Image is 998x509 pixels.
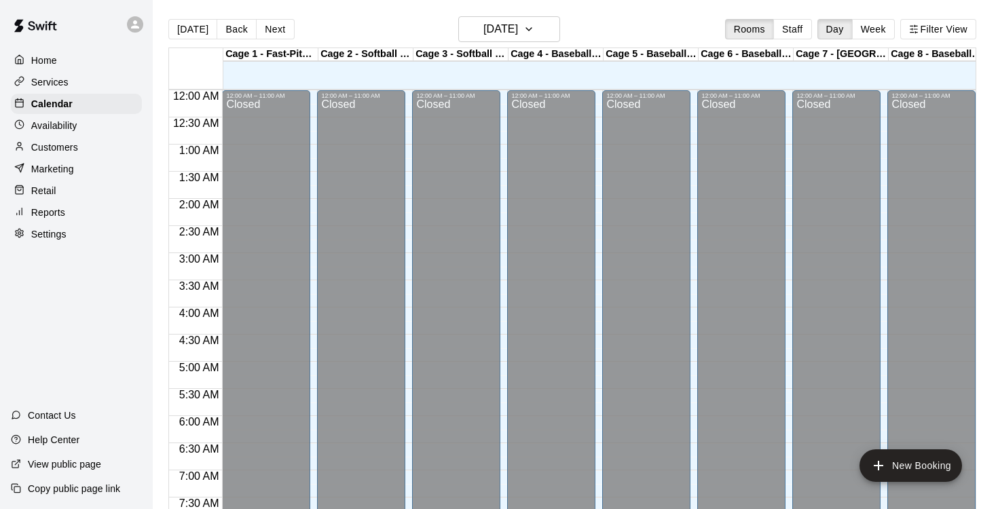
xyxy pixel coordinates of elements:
a: Home [11,50,142,71]
div: Cage 1 - Fast-Pitch Machine and Automatic Baseball Hack Attack Pitching Machine [223,48,318,61]
p: Customers [31,140,78,154]
p: Home [31,54,57,67]
span: 7:00 AM [176,470,223,482]
div: Cage 4 - Baseball Pitching Machine [509,48,604,61]
div: Cage 7 - [GEOGRAPHIC_DATA] [794,48,889,61]
div: Cage 5 - Baseball Pitching Machine [604,48,699,61]
div: 12:00 AM – 11:00 AM [796,92,876,99]
span: 4:00 AM [176,307,223,319]
span: 3:00 AM [176,253,223,265]
div: Cage 6 - Baseball Pitching Machine [699,48,794,61]
h6: [DATE] [483,20,518,39]
span: 5:30 AM [176,389,223,400]
p: Copy public page link [28,482,120,495]
div: 12:00 AM – 11:00 AM [511,92,591,99]
span: 2:00 AM [176,199,223,210]
button: Week [852,19,895,39]
p: Reports [31,206,65,219]
span: 5:00 AM [176,362,223,373]
p: Calendar [31,97,73,111]
a: Availability [11,115,142,136]
button: add [860,449,962,482]
div: Cage 3 - Softball Slo-pitch Iron [PERSON_NAME] & Baseball Pitching Machine [413,48,509,61]
p: Settings [31,227,67,241]
button: Back [217,19,257,39]
a: Customers [11,137,142,157]
div: 12:00 AM – 11:00 AM [321,92,401,99]
button: Rooms [725,19,774,39]
button: [DATE] [168,19,217,39]
p: Contact Us [28,409,76,422]
a: Marketing [11,159,142,179]
button: Filter View [900,19,976,39]
div: 12:00 AM – 11:00 AM [226,92,306,99]
div: 12:00 AM – 11:00 AM [701,92,781,99]
span: 12:00 AM [170,90,223,102]
div: Cage 8 - Baseball Pitching Machine [889,48,984,61]
div: 12:00 AM – 11:00 AM [891,92,972,99]
button: Staff [773,19,812,39]
span: 7:30 AM [176,497,223,509]
div: 12:00 AM – 11:00 AM [416,92,496,99]
span: 2:30 AM [176,226,223,238]
span: 1:00 AM [176,145,223,156]
p: Marketing [31,162,74,176]
p: Services [31,75,69,89]
p: View public page [28,457,101,471]
span: 4:30 AM [176,335,223,346]
button: [DATE] [458,16,560,42]
span: 1:30 AM [176,172,223,183]
a: Retail [11,181,142,201]
button: Day [817,19,853,39]
a: Services [11,72,142,92]
span: 6:00 AM [176,416,223,428]
a: Reports [11,202,142,223]
div: 12:00 AM – 11:00 AM [606,92,686,99]
button: Next [256,19,294,39]
p: Availability [31,119,77,132]
a: Calendar [11,94,142,114]
div: Cage 2 - Softball Slo-pitch Iron [PERSON_NAME] & Hack Attack Baseball Pitching Machine [318,48,413,61]
span: 12:30 AM [170,117,223,129]
span: 3:30 AM [176,280,223,292]
a: Settings [11,224,142,244]
p: Retail [31,184,56,197]
span: 6:30 AM [176,443,223,455]
p: Help Center [28,433,79,447]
